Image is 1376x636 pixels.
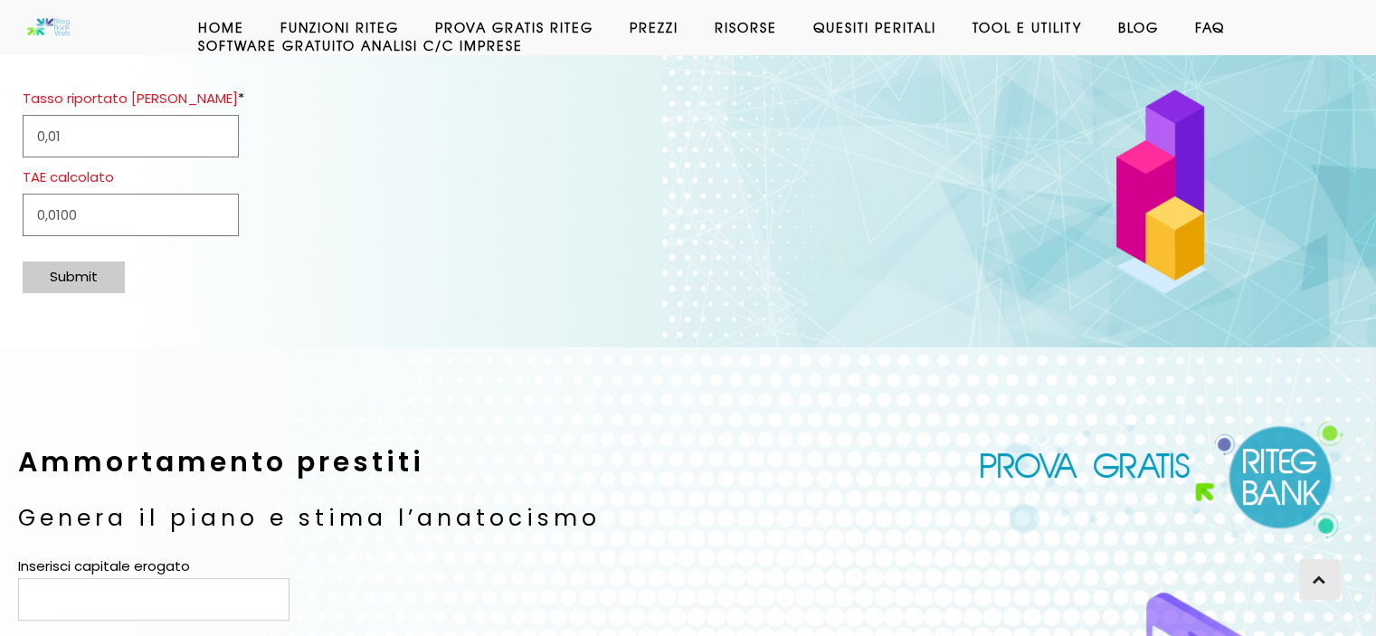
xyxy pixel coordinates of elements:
input: <span style="color: #d3202e">TAE calcolato</span> [23,194,239,236]
a: Quesiti Peritali [795,18,954,36]
input: <span style="color: #d3202e">Tasso riportato nel contratto</span> [23,115,239,157]
a: Prezzi [612,18,697,36]
label: Inserisci capitale erogato [18,555,190,578]
h2: Ammortamento prestiti [18,438,893,487]
a: Prova Gratis Riteg [417,18,612,36]
a: Home [180,18,262,36]
span: TAE calcolato [23,167,114,186]
h3: Genera il piano e stima l’anatocismo [18,499,893,537]
a: Faq [1177,18,1243,36]
a: Tool e Utility [954,18,1100,36]
img: Software anatocismo e usura Ritg Bank Web per conti correnti, mutui e leasing [979,420,1345,539]
div: Submit [23,261,125,293]
a: Funzioni Riteg [262,18,417,36]
img: Software anatocismo e usura bancaria [27,18,71,36]
a: Software GRATUITO analisi c/c imprese [180,36,541,54]
span: Tasso riportato [PERSON_NAME] [23,89,238,108]
a: Risorse [697,18,795,36]
a: Blog [1100,18,1177,36]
